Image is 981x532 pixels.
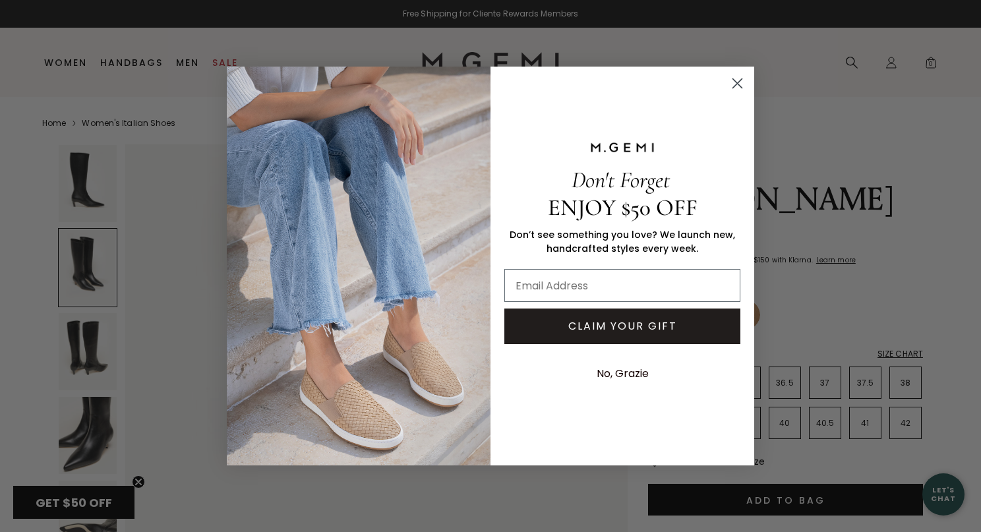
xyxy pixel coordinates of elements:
[726,72,749,95] button: Close dialog
[504,269,740,302] input: Email Address
[589,142,655,154] img: M.GEMI
[227,67,490,465] img: M.Gemi
[590,357,655,390] button: No, Grazie
[572,166,670,194] span: Don't Forget
[510,228,735,255] span: Don’t see something you love? We launch new, handcrafted styles every week.
[548,194,698,222] span: ENJOY $50 OFF
[504,309,740,344] button: CLAIM YOUR GIFT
